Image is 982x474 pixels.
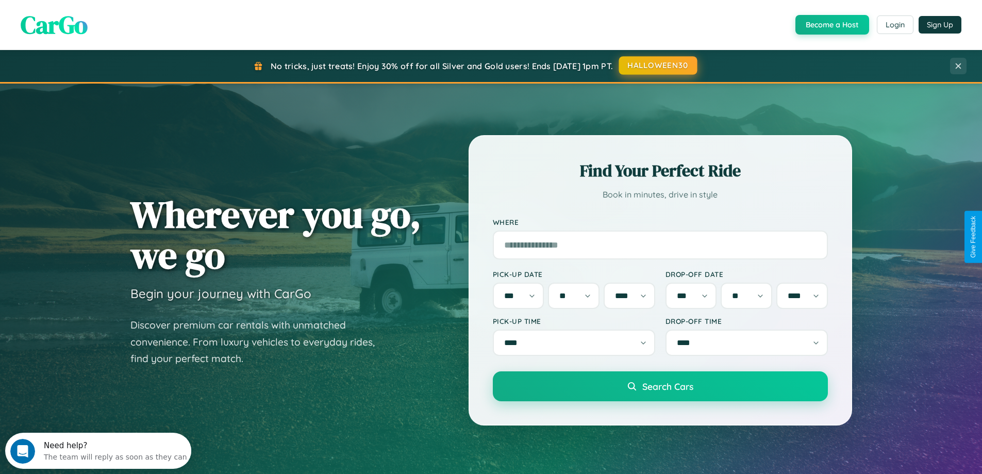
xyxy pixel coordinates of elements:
[130,286,311,301] h3: Begin your journey with CarGo
[877,15,913,34] button: Login
[619,56,697,75] button: HALLOWEEN30
[493,159,828,182] h2: Find Your Perfect Ride
[130,194,421,275] h1: Wherever you go, we go
[919,16,961,34] button: Sign Up
[271,61,613,71] span: No tricks, just treats! Enjoy 30% off for all Silver and Gold users! Ends [DATE] 1pm PT.
[4,4,192,32] div: Open Intercom Messenger
[970,216,977,258] div: Give Feedback
[795,15,869,35] button: Become a Host
[493,218,828,226] label: Where
[665,270,828,279] label: Drop-off Date
[130,317,388,367] p: Discover premium car rentals with unmatched convenience. From luxury vehicles to everyday rides, ...
[5,433,191,469] iframe: Intercom live chat discovery launcher
[39,9,182,17] div: Need help?
[10,439,35,464] iframe: Intercom live chat
[642,381,693,392] span: Search Cars
[493,317,655,325] label: Pick-up Time
[493,187,828,202] p: Book in minutes, drive in style
[665,317,828,325] label: Drop-off Time
[39,17,182,28] div: The team will reply as soon as they can
[493,270,655,279] label: Pick-up Date
[493,371,828,401] button: Search Cars
[21,8,88,42] span: CarGo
